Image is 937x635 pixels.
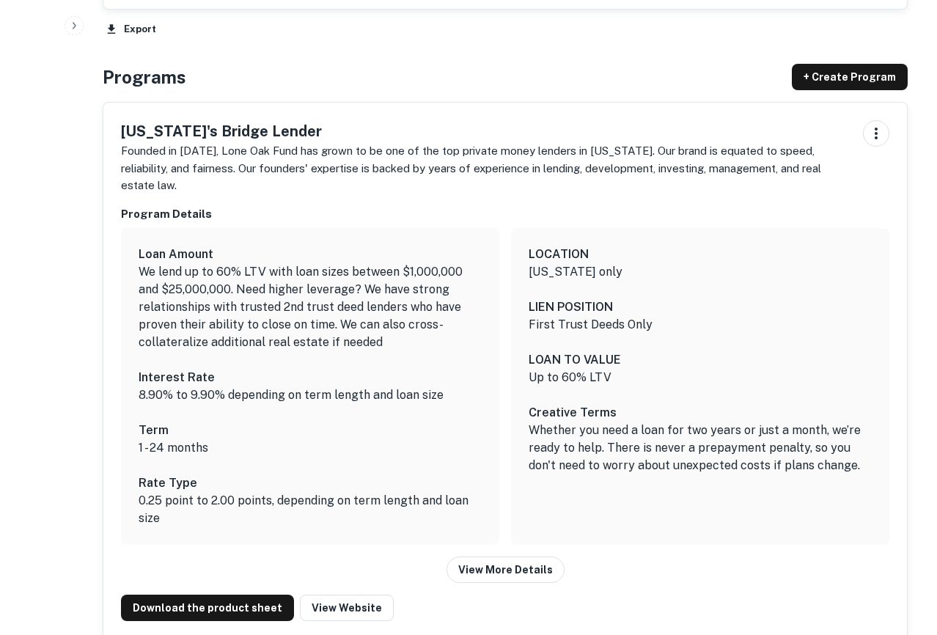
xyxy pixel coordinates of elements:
[300,595,394,621] a: View Website
[139,369,482,386] h6: Interest Rate
[103,64,186,90] h4: Programs
[529,263,872,281] p: [US_STATE] only
[139,386,482,404] p: 8.90% to 9.90% depending on term length and loan size
[121,120,851,142] h5: [US_STATE]'s Bridge Lender
[529,422,872,474] p: Whether you need a loan for two years or just a month, we’re ready to help. There is never a prep...
[529,404,872,422] h6: Creative Terms
[447,557,565,583] button: View More Details
[864,518,937,588] iframe: Chat Widget
[529,369,872,386] p: Up to 60% LTV
[139,439,482,457] p: 1 - 24 months
[121,142,851,194] p: Founded in [DATE], Lone Oak Fund has grown to be one of the top private money lenders in [US_STAT...
[529,246,872,263] h6: LOCATION
[792,64,908,90] a: + Create Program
[139,246,482,263] h6: Loan Amount
[529,351,872,369] h6: LOAN TO VALUE
[121,206,889,223] h6: Program Details
[121,595,294,621] a: Download the product sheet
[139,263,482,351] p: We lend up to 60% LTV with loan sizes between $1,000,000 and $25,000,000. Need higher leverage? W...
[139,422,482,439] h6: Term
[139,474,482,492] h6: Rate Type
[139,492,482,527] p: 0.25 point to 2.00 points, depending on term length and loan size
[529,316,872,334] p: First Trust Deeds Only
[529,298,872,316] h6: LIEN POSITION
[103,18,160,40] button: Export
